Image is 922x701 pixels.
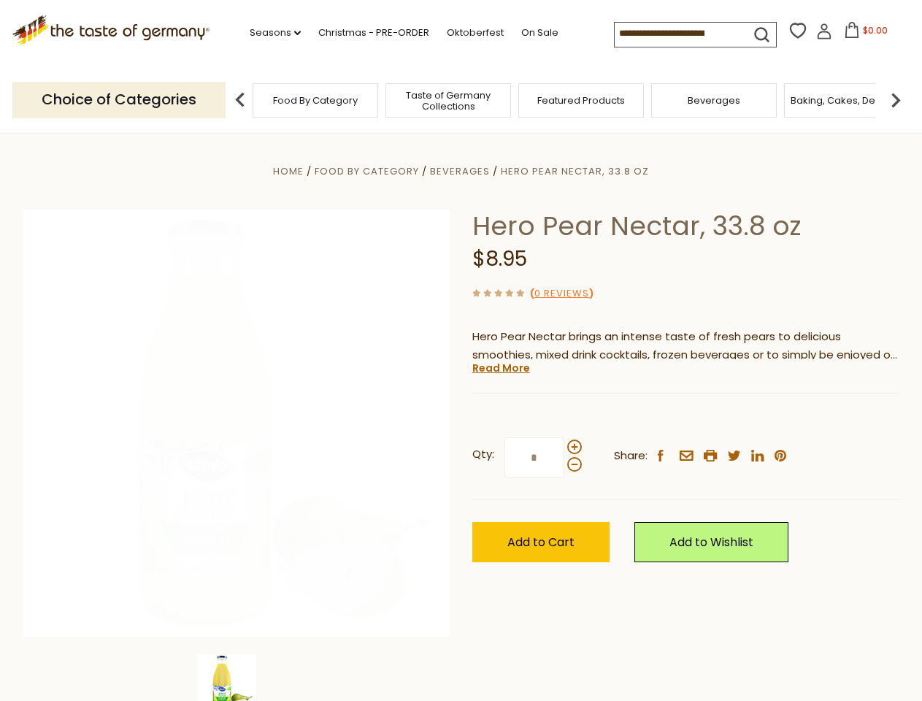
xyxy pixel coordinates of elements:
[835,22,897,44] button: $0.00
[430,164,490,178] a: Beverages
[472,522,610,562] button: Add to Cart
[273,95,358,106] a: Food By Category
[501,164,649,178] a: Hero Pear Nectar, 33.8 oz
[537,95,625,106] a: Featured Products
[318,25,429,41] a: Christmas - PRE-ORDER
[226,85,255,115] img: previous arrow
[534,286,589,302] a: 0 Reviews
[472,210,899,242] h1: Hero Pear Nectar, 33.8 oz
[791,95,904,106] a: Baking, Cakes, Desserts
[881,85,910,115] img: next arrow
[530,286,593,300] span: ( )
[315,164,419,178] a: Food By Category
[250,25,301,41] a: Seasons
[472,245,527,273] span: $8.95
[390,90,507,112] a: Taste of Germany Collections
[521,25,558,41] a: On Sale
[273,164,304,178] a: Home
[614,447,648,465] span: Share:
[472,361,530,375] a: Read More
[472,328,899,364] p: Hero Pear Nectar brings an intense taste of fresh pears to delicious smoothies, mixed drink cockt...
[447,25,504,41] a: Oktoberfest
[504,437,564,478] input: Qty:
[23,210,450,637] img: Hero Pear Nectar, 33.8 oz
[863,24,888,37] span: $0.00
[507,534,575,551] span: Add to Cart
[688,95,740,106] a: Beverages
[472,445,494,464] strong: Qty:
[634,522,788,562] a: Add to Wishlist
[12,82,226,118] p: Choice of Categories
